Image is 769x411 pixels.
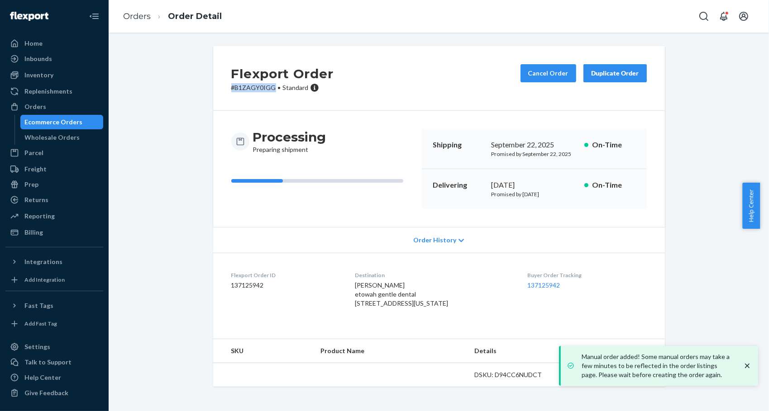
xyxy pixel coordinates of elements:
span: • [278,84,281,91]
a: Reporting [5,209,103,223]
button: Duplicate Order [583,64,647,82]
p: Promised by September 22, 2025 [492,150,577,158]
div: September 22, 2025 [492,140,577,150]
dd: 137125942 [231,281,341,290]
div: Inbounds [24,54,52,63]
div: Freight [24,165,47,174]
a: Inbounds [5,52,103,66]
div: Preparing shipment [253,129,326,154]
a: Billing [5,225,103,240]
div: Integrations [24,257,62,266]
div: Fast Tags [24,301,53,310]
div: Ecommerce Orders [25,118,83,127]
div: Home [24,39,43,48]
div: Prep [24,180,38,189]
a: Returns [5,193,103,207]
button: Open Search Box [695,7,713,25]
button: Help Center [742,183,760,229]
th: Qty [567,339,664,363]
a: Prep [5,177,103,192]
p: # B1ZAGY0IGG [231,83,334,92]
a: Replenishments [5,84,103,99]
a: Talk to Support [5,355,103,369]
p: On-Time [592,180,636,190]
span: [PERSON_NAME] etowah gentle dental [STREET_ADDRESS][US_STATE] [355,281,449,307]
img: Flexport logo [10,12,48,21]
div: DSKU: D94CC6NUDCT [475,370,560,379]
a: Orders [123,11,151,21]
button: Close Navigation [85,7,103,25]
a: 137125942 [528,281,560,289]
div: Billing [24,228,43,237]
a: Settings [5,340,103,354]
div: Replenishments [24,87,72,96]
th: SKU [213,339,314,363]
a: Wholesale Orders [20,130,104,145]
dt: Buyer Order Tracking [528,271,647,279]
svg: close toast [743,361,752,370]
a: Home [5,36,103,51]
p: On-Time [592,140,636,150]
div: Help Center [24,373,61,382]
span: Order History [413,236,456,245]
button: Fast Tags [5,298,103,313]
th: Details [468,339,567,363]
a: Freight [5,162,103,176]
div: Wholesale Orders [25,133,80,142]
div: [DATE] [492,180,577,190]
button: Cancel Order [521,64,576,82]
span: Standard [283,84,309,91]
div: Duplicate Order [591,69,639,78]
div: Orders [24,102,46,111]
div: Talk to Support [24,358,72,367]
dt: Destination [355,271,513,279]
th: Product Name [313,339,467,363]
a: Parcel [5,146,103,160]
a: Inventory [5,68,103,82]
a: Help Center [5,370,103,385]
button: Open notifications [715,7,733,25]
p: Delivering [433,180,484,190]
button: Open account menu [735,7,753,25]
p: Promised by [DATE] [492,190,577,198]
button: Integrations [5,255,103,269]
div: Settings [24,342,50,351]
div: Parcel [24,148,43,157]
div: Add Fast Tag [24,320,57,327]
div: Add Integration [24,276,65,283]
div: Give Feedback [24,388,68,397]
ol: breadcrumbs [116,3,229,30]
h3: Processing [253,129,326,145]
a: Orders [5,99,103,114]
p: Shipping [433,140,484,150]
a: Ecommerce Orders [20,115,104,129]
div: Returns [24,195,48,204]
button: Give Feedback [5,386,103,400]
div: Reporting [24,212,55,221]
div: Inventory [24,71,53,80]
dt: Flexport Order ID [231,271,341,279]
a: Add Fast Tag [5,317,103,331]
p: Manual order added! Some manual orders may take a few minutes to be reflected in the order listin... [582,352,734,379]
a: Order Detail [168,11,222,21]
a: Add Integration [5,273,103,287]
h2: Flexport Order [231,64,334,83]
